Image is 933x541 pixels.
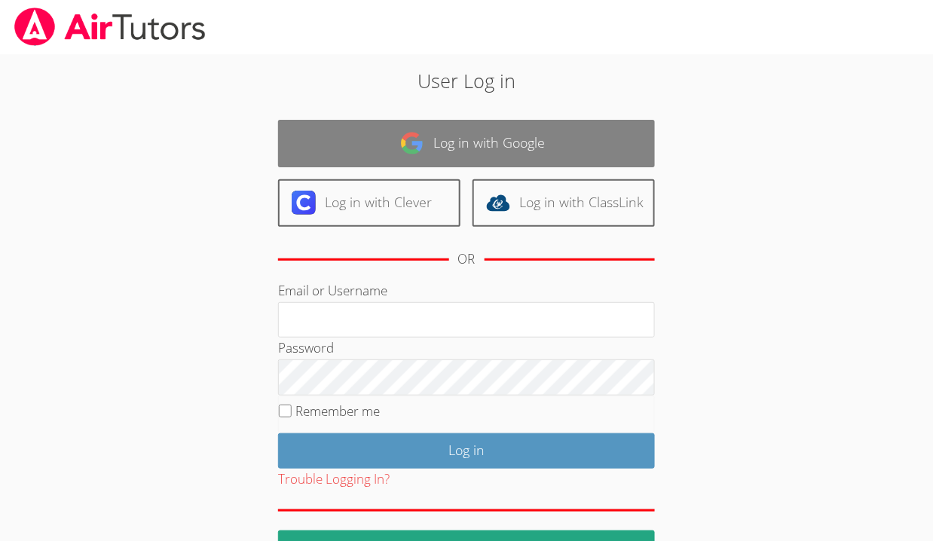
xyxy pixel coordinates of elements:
div: OR [458,249,476,270]
input: Log in [278,433,655,469]
img: classlink-logo-d6bb404cc1216ec64c9a2012d9dc4662098be43eaf13dc465df04b49fa7ab582.svg [486,191,510,215]
label: Email or Username [278,282,387,299]
img: clever-logo-6eab21bc6e7a338710f1a6ff85c0baf02591cd810cc4098c63d3a4b26e2feb20.svg [292,191,316,215]
a: Log in with Google [278,120,655,167]
h2: User Log in [215,66,719,95]
img: google-logo-50288ca7cdecda66e5e0955fdab243c47b7ad437acaf1139b6f446037453330a.svg [400,131,424,155]
button: Trouble Logging In? [278,469,390,491]
label: Remember me [295,402,380,420]
a: Log in with ClassLink [473,179,655,227]
a: Log in with Clever [278,179,460,227]
label: Password [278,339,334,356]
img: airtutors_banner-c4298cdbf04f3fff15de1276eac7730deb9818008684d7c2e4769d2f7ddbe033.png [13,8,207,46]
